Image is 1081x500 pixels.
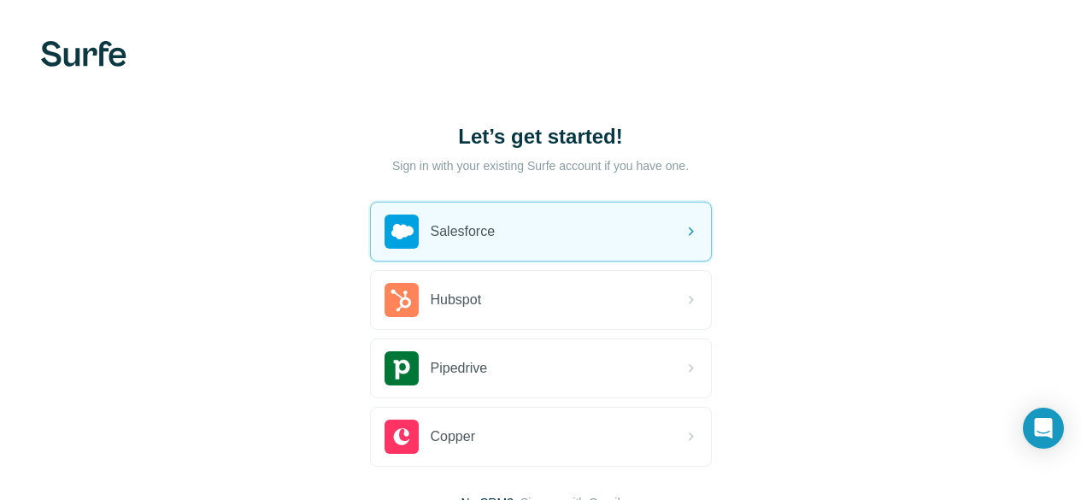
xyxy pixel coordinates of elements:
[385,351,419,385] img: pipedrive's logo
[392,157,689,174] p: Sign in with your existing Surfe account if you have one.
[370,123,712,150] h1: Let’s get started!
[385,420,419,454] img: copper's logo
[385,215,419,249] img: salesforce's logo
[385,283,419,317] img: hubspot's logo
[41,41,126,67] img: Surfe's logo
[431,221,496,242] span: Salesforce
[431,358,488,379] span: Pipedrive
[431,426,475,447] span: Copper
[1023,408,1064,449] div: Open Intercom Messenger
[431,290,482,310] span: Hubspot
